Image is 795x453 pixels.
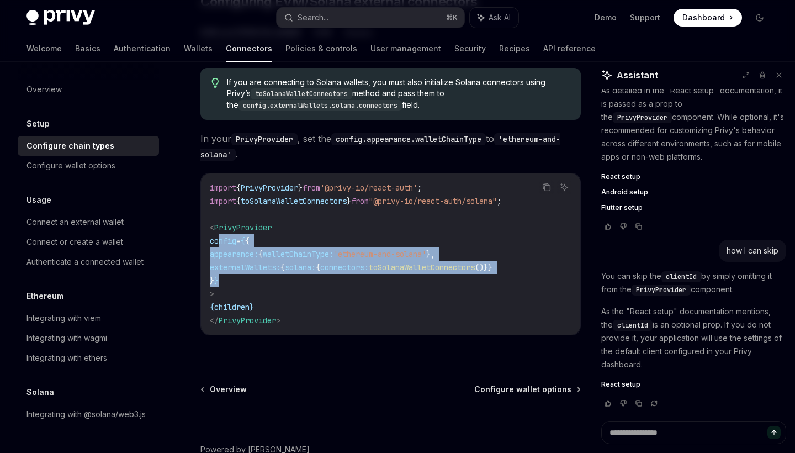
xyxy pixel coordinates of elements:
a: Connect an external wallet [18,212,159,232]
span: appearance: [210,249,258,259]
span: PrivyProvider [241,183,298,193]
span: } [298,183,303,193]
span: } [347,196,351,206]
a: Basics [75,35,100,62]
span: 'ethereum-and-solana' [333,249,426,259]
span: PrivyProvider [617,113,667,122]
p: As detailed in the "React setup" documentation, it is passed as a prop to the component. While op... [601,84,786,164]
span: externalWallets: [210,262,280,272]
span: children [214,302,250,312]
span: PrivyProvider [636,286,686,294]
span: Ask AI [489,12,511,23]
a: Wallets [184,35,213,62]
a: Authenticate a connected wallet [18,252,159,272]
span: > [276,315,280,325]
span: solana: [285,262,316,272]
span: Overview [210,384,247,395]
span: walletChainType: [263,249,333,259]
span: Android setup [601,188,648,197]
a: Dashboard [674,9,742,27]
h5: Setup [26,117,50,130]
h5: Solana [26,386,54,399]
span: = [236,236,241,246]
span: }, [426,249,435,259]
span: { [241,236,245,246]
span: { [258,249,263,259]
code: config.appearance.walletChainType [331,133,486,145]
span: { [245,236,250,246]
a: Policies & controls [285,35,357,62]
a: User management [370,35,441,62]
span: ; [417,183,422,193]
span: "@privy-io/react-auth/solana" [369,196,497,206]
a: React setup [601,172,786,181]
span: { [280,262,285,272]
span: React setup [601,380,640,389]
div: Connect or create a wallet [26,235,123,249]
img: dark logo [26,10,95,25]
span: If you are connecting to Solana wallets, you must also initialize Solana connectors using Privy’s... [227,77,570,111]
span: '@privy-io/react-auth' [320,183,417,193]
a: Android setup [601,188,786,197]
div: Overview [26,83,62,96]
div: Configure chain types [26,139,114,152]
span: import [210,196,236,206]
p: You can skip the by simply omitting it from the component. [601,270,786,296]
span: { [316,262,320,272]
span: In your , set the to . [200,131,581,162]
a: Authentication [114,35,171,62]
a: Configure chain types [18,136,159,156]
span: clientId [666,272,697,281]
span: config [210,236,236,246]
div: Connect an external wallet [26,215,124,229]
a: Connectors [226,35,272,62]
div: Integrating with viem [26,312,101,325]
span: Configure wallet options [474,384,571,395]
a: Configure wallet options [18,156,159,176]
button: Search...⌘K [277,8,464,28]
div: Search... [298,11,328,24]
span: } [214,276,219,286]
a: Configure wallet options [474,384,580,395]
button: Send message [767,426,781,439]
button: Ask AI [470,8,518,28]
span: toSolanaWalletConnectors [241,196,347,206]
span: < [210,223,214,233]
span: clientId [617,321,648,330]
a: Demo [595,12,617,23]
a: React setup [601,380,786,389]
span: ; [497,196,501,206]
span: Assistant [617,69,658,82]
code: toSolanaWalletConnectors [251,88,352,99]
span: Dashboard [682,12,725,23]
a: Integrating with viem [18,308,159,328]
span: from [351,196,369,206]
span: } [250,302,254,312]
div: Configure wallet options [26,159,115,172]
a: API reference [543,35,596,62]
span: { [236,183,241,193]
span: { [236,196,241,206]
button: Toggle dark mode [751,9,768,27]
div: Integrating with wagmi [26,331,107,345]
a: Welcome [26,35,62,62]
div: Integrating with ethers [26,351,107,365]
a: Integrating with @solana/web3.js [18,404,159,424]
span: connectors: [320,262,369,272]
a: Flutter setup [601,203,786,212]
a: Support [630,12,660,23]
a: Integrating with ethers [18,348,159,368]
div: how I can skip [727,245,778,256]
span: toSolanaWalletConnectors [369,262,475,272]
svg: Tip [211,78,219,88]
code: PrivyProvider [231,133,298,145]
a: Security [454,35,486,62]
a: Connect or create a wallet [18,232,159,252]
a: Overview [202,384,247,395]
a: Recipes [499,35,530,62]
h5: Ethereum [26,289,63,303]
code: config.externalWallets.solana.connectors [239,100,402,111]
span: PrivyProvider [214,223,272,233]
button: Copy the contents from the code block [539,180,554,194]
button: Ask AI [557,180,571,194]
